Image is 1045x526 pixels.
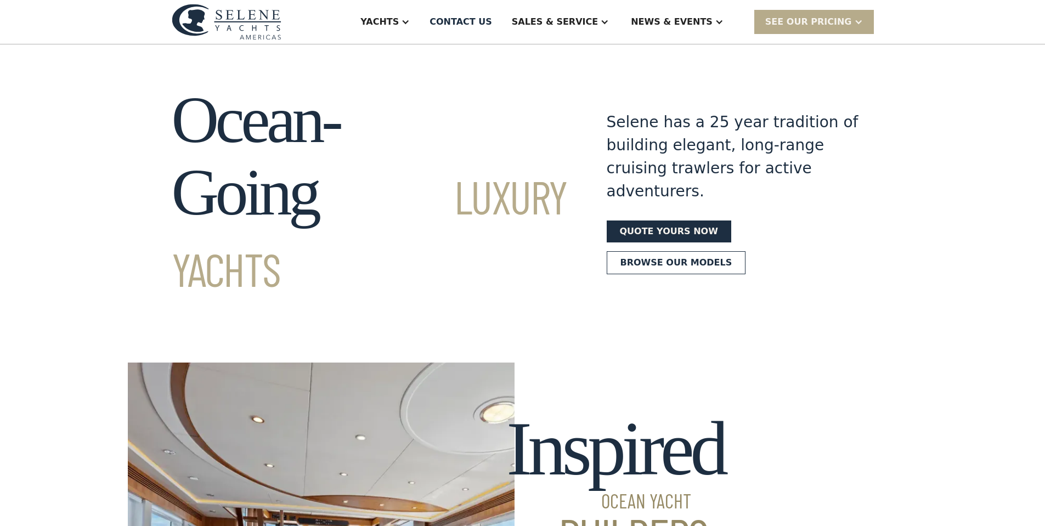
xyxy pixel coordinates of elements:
[172,168,567,296] span: Luxury Yachts
[754,10,874,33] div: SEE Our Pricing
[172,4,281,39] img: logo
[607,220,731,242] a: Quote yours now
[430,15,492,29] div: Contact US
[607,111,859,203] div: Selene has a 25 year tradition of building elegant, long-range cruising trawlers for active adven...
[765,15,852,29] div: SEE Our Pricing
[631,15,713,29] div: News & EVENTS
[172,84,567,301] h1: Ocean-Going
[506,491,724,511] span: Ocean Yacht
[607,251,746,274] a: Browse our models
[360,15,399,29] div: Yachts
[512,15,598,29] div: Sales & Service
